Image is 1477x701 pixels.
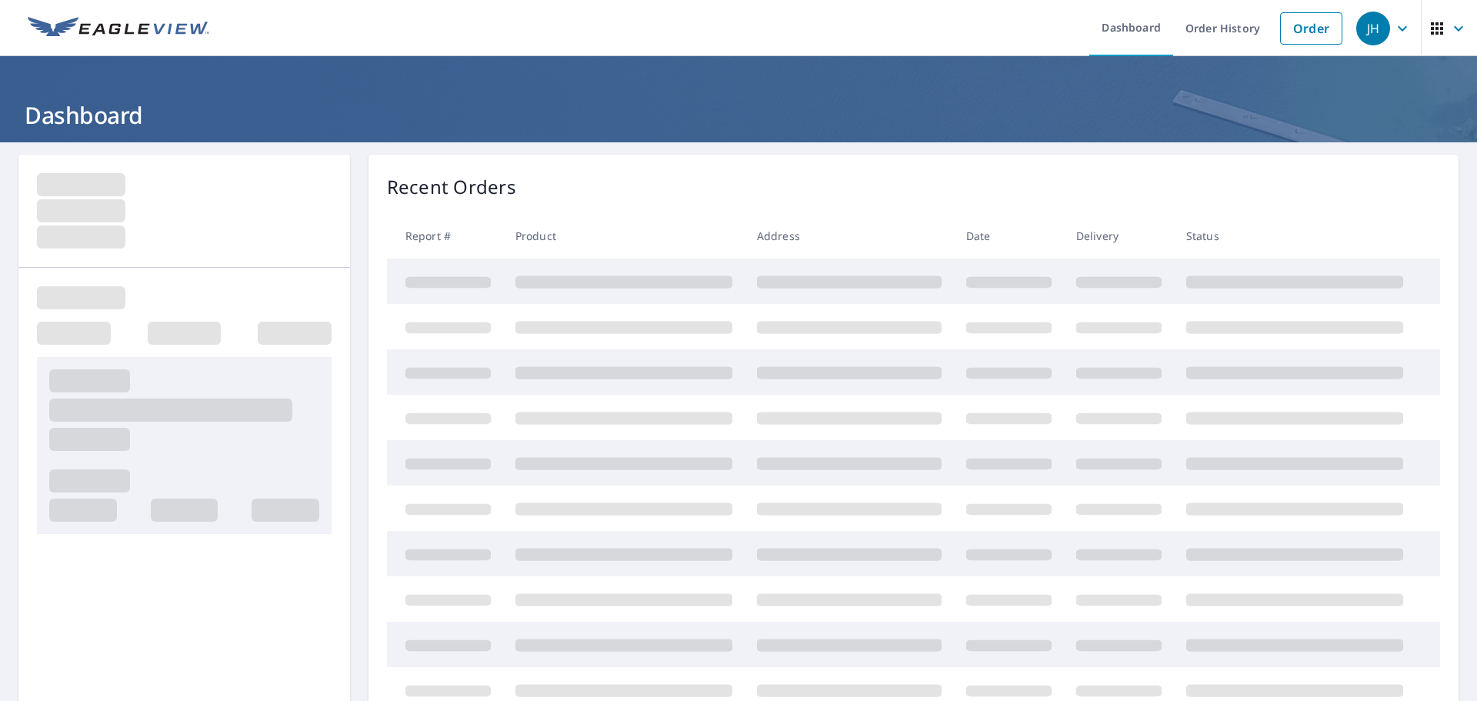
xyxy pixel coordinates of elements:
[387,173,516,201] p: Recent Orders
[503,213,745,259] th: Product
[745,213,954,259] th: Address
[954,213,1064,259] th: Date
[1174,213,1415,259] th: Status
[387,213,503,259] th: Report #
[28,17,209,40] img: EV Logo
[18,99,1459,131] h1: Dashboard
[1064,213,1174,259] th: Delivery
[1280,12,1342,45] a: Order
[1356,12,1390,45] div: JH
